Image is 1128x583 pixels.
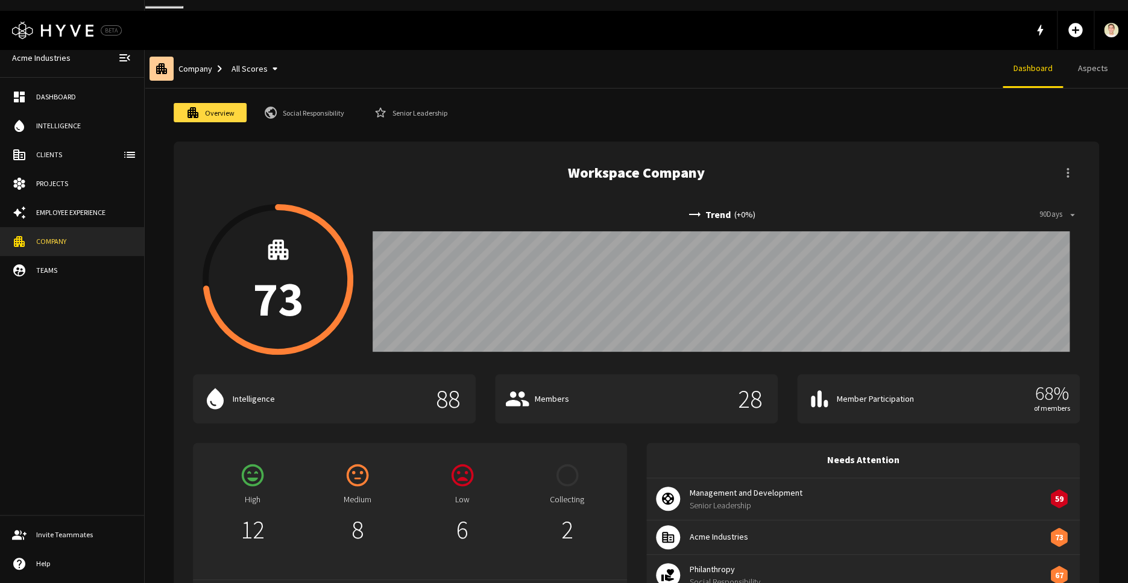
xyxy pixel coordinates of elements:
[12,119,27,133] span: water_drop
[36,92,132,102] div: Dashboard
[1048,526,1070,548] div: Medium
[36,529,132,540] div: Invite Teammates
[227,58,287,80] button: All Scores
[661,491,675,506] span: support
[568,163,705,182] h5: Workspace Company
[1094,11,1128,49] a: Account
[1104,23,1118,37] img: User Avatar
[827,452,899,468] h6: Needs Attention
[361,103,459,122] a: Senior Leadership
[36,178,132,189] div: Projects
[1055,531,1063,543] p: 73
[36,558,132,569] div: Help
[251,103,356,122] a: Social Responsibility
[7,47,75,69] a: Acme Industries
[1048,488,1070,510] div: Low
[203,204,353,355] button: 73
[36,207,132,218] div: Employee Experience
[1003,49,1063,88] a: Dashboard
[687,207,702,222] span: trending_flat
[705,207,731,222] p: Trend
[174,103,247,122] a: Overview
[690,499,1051,511] p: Senior Leadership
[36,265,132,276] div: Teams
[193,374,476,423] button: Intelligence88
[36,236,132,247] div: Company
[203,386,228,411] span: water_drop
[178,58,287,80] div: Company
[690,531,1051,543] span: Acme Industries
[36,120,132,131] div: Intelligence
[690,487,1051,499] span: Management and Development
[661,568,675,582] span: volunteer_activism
[1063,49,1123,88] a: Aspects
[690,563,1051,576] span: Philanthropy
[118,143,142,167] button: client-list
[430,386,466,411] p: 88
[101,25,122,36] div: BETA
[253,275,303,323] p: 73
[1003,49,1123,88] div: client navigation tabs
[1067,22,1084,39] span: add_circle
[734,208,755,221] p: ( + 0 %)
[233,393,425,405] p: Intelligence
[646,520,1080,554] a: Acme Industries
[646,478,1080,520] a: Management and DevelopmentSenior Leadership
[1055,569,1063,582] p: 67
[1067,209,1078,220] span: arrow_drop_down
[1036,205,1080,224] button: 90Days
[1055,493,1063,505] p: 59
[1062,17,1089,43] button: Add
[36,149,132,160] div: Clients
